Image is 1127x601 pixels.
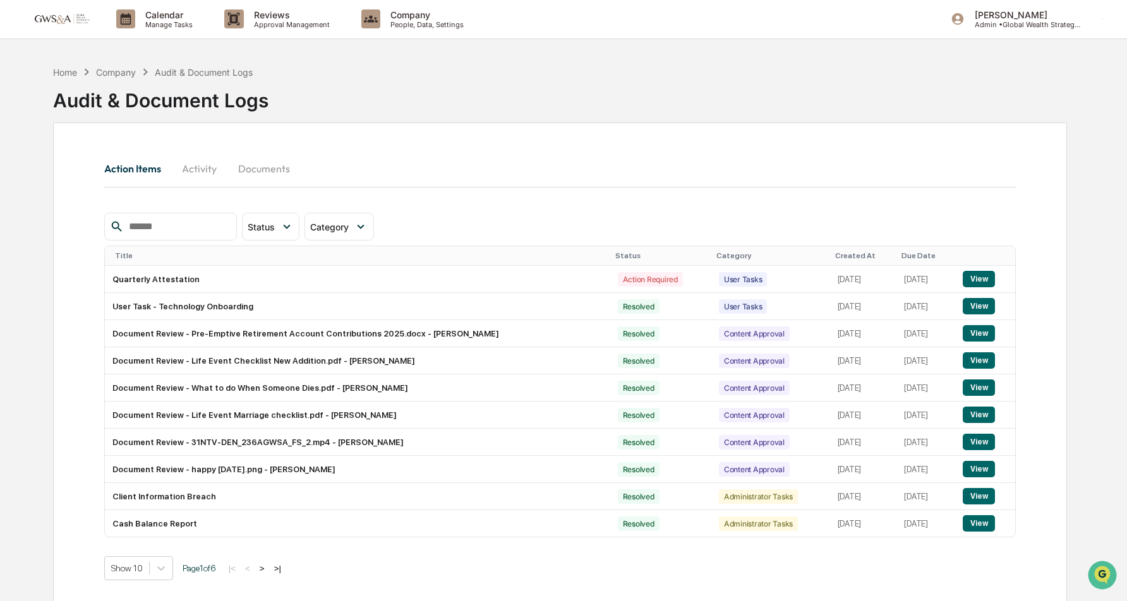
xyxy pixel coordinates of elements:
div: User Tasks [719,299,768,314]
div: Resolved [618,299,660,314]
td: [DATE] [830,374,897,402]
a: View [963,383,995,392]
td: User Task - Technology Onboarding [105,293,610,320]
td: [DATE] [830,402,897,429]
td: Client Information Breach [105,483,610,510]
div: Content Approval [719,354,790,368]
a: View [963,464,995,473]
div: Resolved [618,489,660,504]
a: View [963,410,995,419]
a: View [963,437,995,446]
div: Resolved [618,516,660,531]
div: Resolved [618,326,660,341]
button: View [963,352,995,369]
td: Document Review - Life Event Checklist New Addition.pdf - [PERSON_NAME] [105,347,610,374]
td: [DATE] [896,456,955,483]
a: View [963,328,995,338]
span: Category [310,222,349,232]
button: View [963,379,995,396]
a: 🗄️Attestations [87,154,162,177]
a: View [963,301,995,311]
td: [DATE] [896,429,955,456]
div: Created At [835,251,892,260]
a: 🔎Data Lookup [8,178,85,201]
td: [DATE] [830,293,897,320]
div: Home [53,67,77,78]
div: Audit & Document Logs [155,67,253,78]
button: Documents [228,153,300,184]
button: < [241,563,254,574]
a: View [963,518,995,528]
td: [DATE] [830,429,897,456]
td: [DATE] [896,510,955,537]
span: Attestations [104,159,157,172]
td: [DATE] [830,510,897,537]
div: Status [615,251,706,260]
button: View [963,271,995,287]
div: Title [115,251,605,260]
div: secondary tabs example [104,153,1016,184]
span: Preclearance [25,159,81,172]
button: Start new chat [215,100,230,116]
p: [PERSON_NAME] [965,9,1082,20]
a: 🖐️Preclearance [8,154,87,177]
button: View [963,298,995,314]
div: Category [716,251,825,260]
span: Pylon [126,214,153,223]
button: View [963,407,995,423]
a: View [963,491,995,501]
iframe: Open customer support [1087,559,1121,593]
div: Resolved [618,354,660,368]
td: [DATE] [830,320,897,347]
div: Due Date [901,251,950,260]
td: Document Review - Life Event Marriage checklist.pdf - [PERSON_NAME] [105,402,610,429]
button: View [963,515,995,532]
div: Content Approval [719,435,790,449]
div: Resolved [618,408,660,422]
div: Administrator Tasks [719,489,798,504]
div: User Tasks [719,272,768,287]
span: Page 1 of 6 [183,563,215,573]
div: Start new chat [43,97,207,109]
td: [DATE] [830,347,897,374]
td: [DATE] [896,402,955,429]
td: Quarterly Attestation [105,266,610,293]
td: Document Review - happy [DATE].png - [PERSON_NAME] [105,456,610,483]
div: Content Approval [719,381,790,395]
div: Resolved [618,381,660,395]
div: Resolved [618,435,660,449]
div: 🔎 [13,184,23,194]
button: Activity [171,153,228,184]
a: View [963,274,995,283]
p: Manage Tasks [135,20,199,29]
button: View [963,434,995,450]
td: [DATE] [896,374,955,402]
td: Document Review - What to do When Someone Dies.pdf - [PERSON_NAME] [105,374,610,402]
p: Approval Management [244,20,336,29]
div: Audit & Document Logs [53,79,268,112]
button: |< [225,563,239,574]
div: Resolved [618,462,660,477]
div: 🖐️ [13,160,23,170]
div: Content Approval [719,462,790,477]
td: [DATE] [896,483,955,510]
td: [DATE] [896,266,955,293]
button: View [963,325,995,342]
p: Admin • Global Wealth Strategies Associates [965,20,1082,29]
td: [DATE] [896,293,955,320]
td: [DATE] [896,320,955,347]
td: Cash Balance Report [105,510,610,537]
td: Document Review - Pre-Emptive Retirement Account Contributions 2025.docx - [PERSON_NAME] [105,320,610,347]
div: Content Approval [719,408,790,422]
span: Data Lookup [25,183,80,196]
div: 🗄️ [92,160,102,170]
p: How can we help? [13,27,230,47]
a: Powered byPylon [89,213,153,223]
div: We're available if you need us! [43,109,160,119]
button: View [963,488,995,504]
img: logo [30,13,91,25]
p: Reviews [244,9,336,20]
td: [DATE] [830,483,897,510]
